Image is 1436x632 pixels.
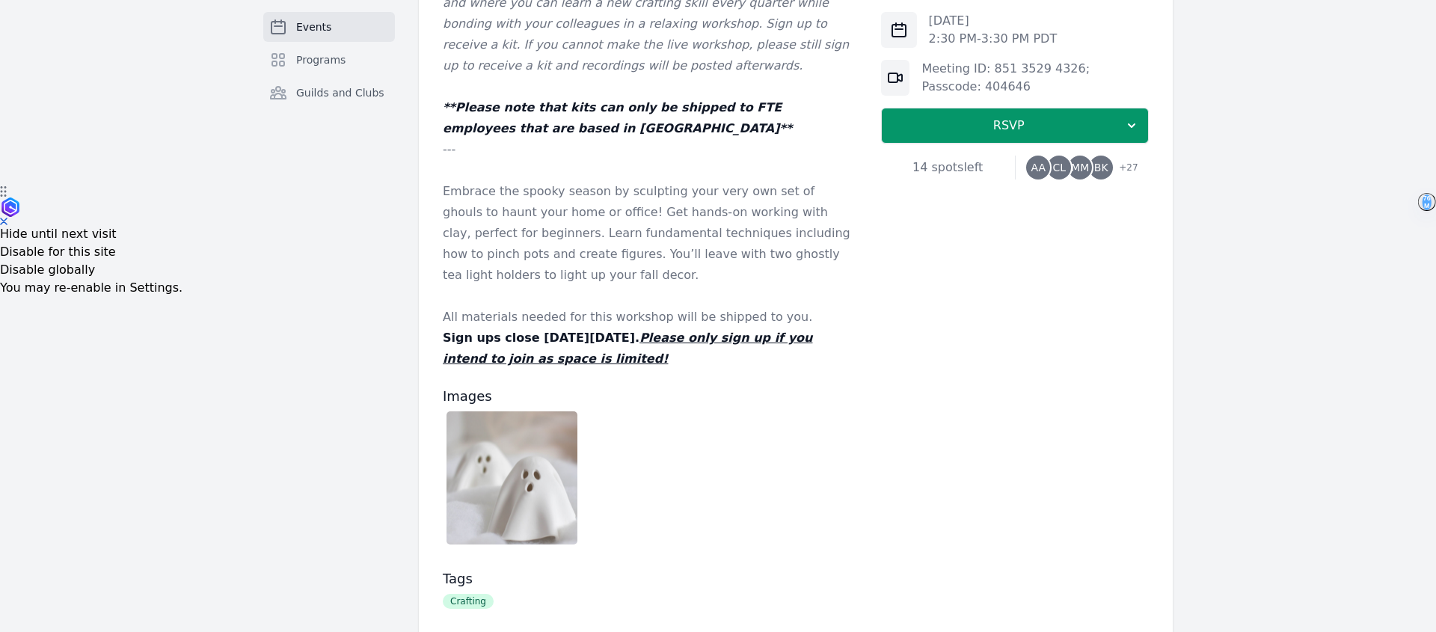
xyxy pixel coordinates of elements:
span: BK [1094,162,1108,173]
p: Embrace the spooky season by sculpting your very own set of ghouls to haunt your home or office! ... [443,181,857,286]
span: Programs [296,52,346,67]
span: AA [1031,162,1046,173]
button: RSVP [881,108,1149,144]
span: MM [1071,162,1089,173]
a: Guilds and Clubs [263,78,395,108]
img: Screenshot%202025-08-18%20at%2011.44.36%E2%80%AFAM.png [447,411,577,544]
a: Programs [263,45,395,75]
span: Crafting [443,594,494,609]
strong: Sign ups close [DATE][DATE]. [443,331,812,366]
a: Meeting ID: 851 3529 4326; Passcode: 404646 [921,61,1090,93]
p: All materials needed for this workshop will be shipped to you. [443,307,857,328]
span: RSVP [894,117,1124,135]
span: + 27 [1110,159,1138,180]
h3: Tags [443,570,857,588]
span: Guilds and Clubs [296,85,384,100]
div: 14 spots left [881,159,1015,177]
nav: Sidebar [263,12,395,132]
span: CL [1052,162,1066,173]
span: Events [296,19,331,34]
p: [DATE] [929,12,1058,30]
a: Events [263,12,395,42]
h3: Images [443,387,857,405]
p: --- [443,139,857,160]
em: **Please note that kits can only be shipped to FTE employees that are based in [GEOGRAPHIC_DATA]** [443,100,792,135]
p: 2:30 PM - 3:30 PM PDT [929,30,1058,48]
